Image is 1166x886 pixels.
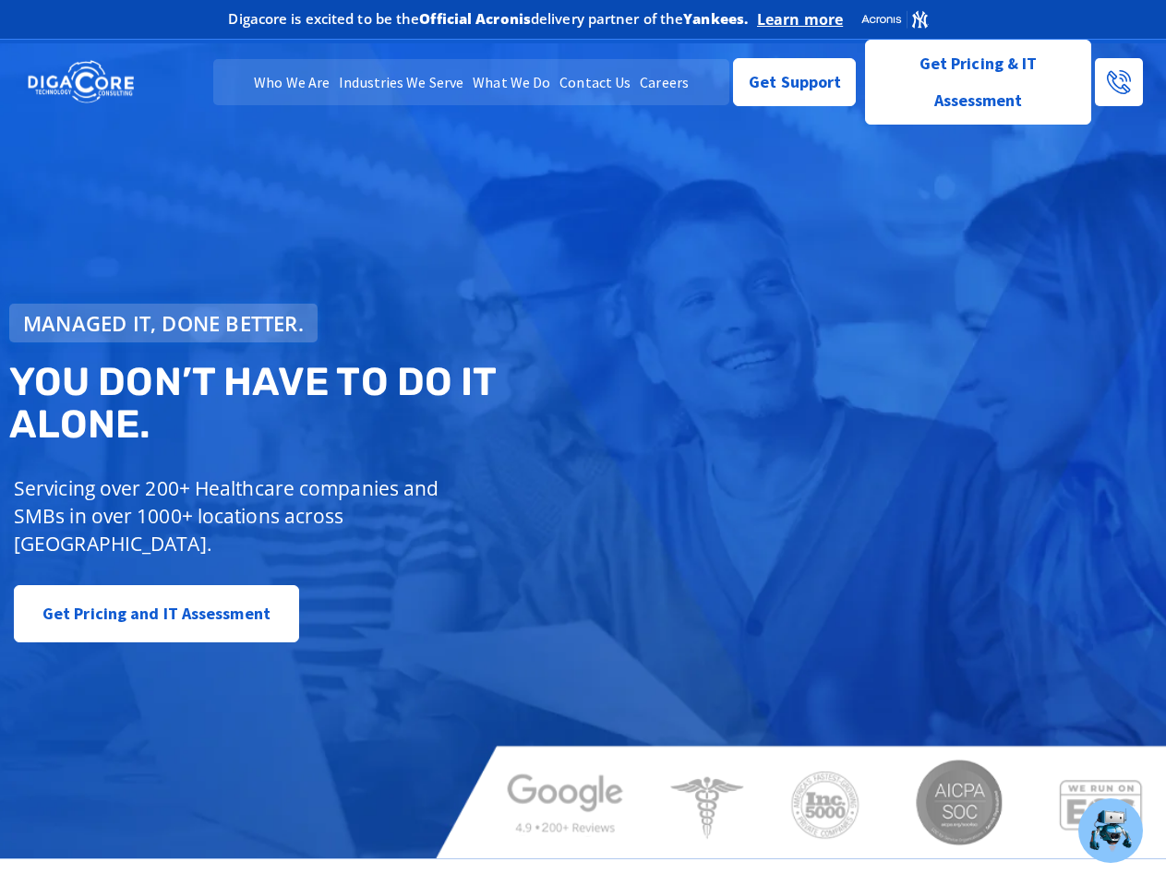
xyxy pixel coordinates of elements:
[683,9,748,28] b: Yankees.
[419,9,531,28] b: Official Acronis
[865,40,1091,125] a: Get Pricing & IT Assessment
[555,59,635,105] a: Contact Us
[757,10,843,29] a: Learn more
[468,59,555,105] a: What We Do
[635,59,693,105] a: Careers
[880,45,1076,119] span: Get Pricing & IT Assessment
[334,59,468,105] a: Industries We Serve
[249,59,334,105] a: Who We Are
[42,595,270,632] span: Get Pricing and IT Assessment
[28,59,134,105] img: DigaCore Technology Consulting
[213,59,730,105] nav: Menu
[14,585,299,642] a: Get Pricing and IT Assessment
[23,313,304,333] span: Managed IT, done better.
[14,474,490,557] p: Servicing over 200+ Healthcare companies and SMBs in over 1000+ locations across [GEOGRAPHIC_DATA].
[860,9,929,30] img: Acronis
[733,58,856,106] a: Get Support
[9,304,318,342] a: Managed IT, done better.
[228,12,748,26] h2: Digacore is excited to be the delivery partner of the
[749,64,841,101] span: Get Support
[9,361,595,446] h2: You don’t have to do IT alone.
